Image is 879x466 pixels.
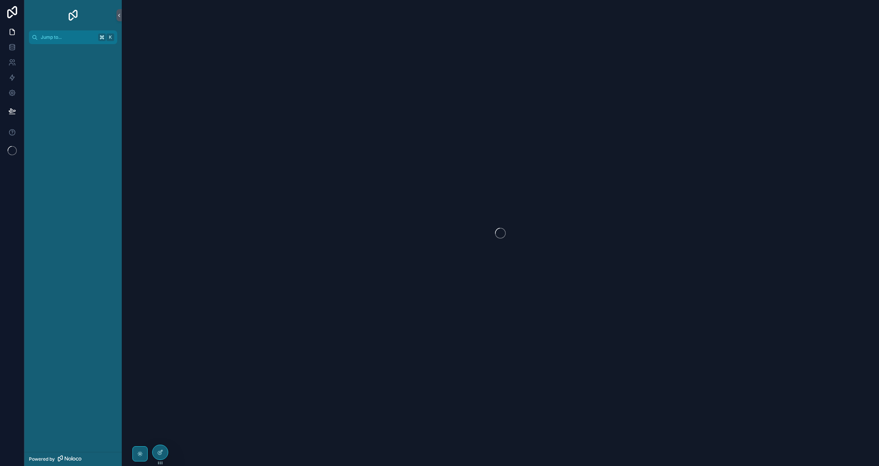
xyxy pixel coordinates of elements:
span: Jump to... [41,34,95,40]
span: Powered by [29,456,55,462]
div: scrollable content [24,44,122,58]
button: Jump to...K [29,30,117,44]
a: Powered by [24,452,122,466]
img: App logo [67,9,79,21]
span: K [107,34,113,40]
